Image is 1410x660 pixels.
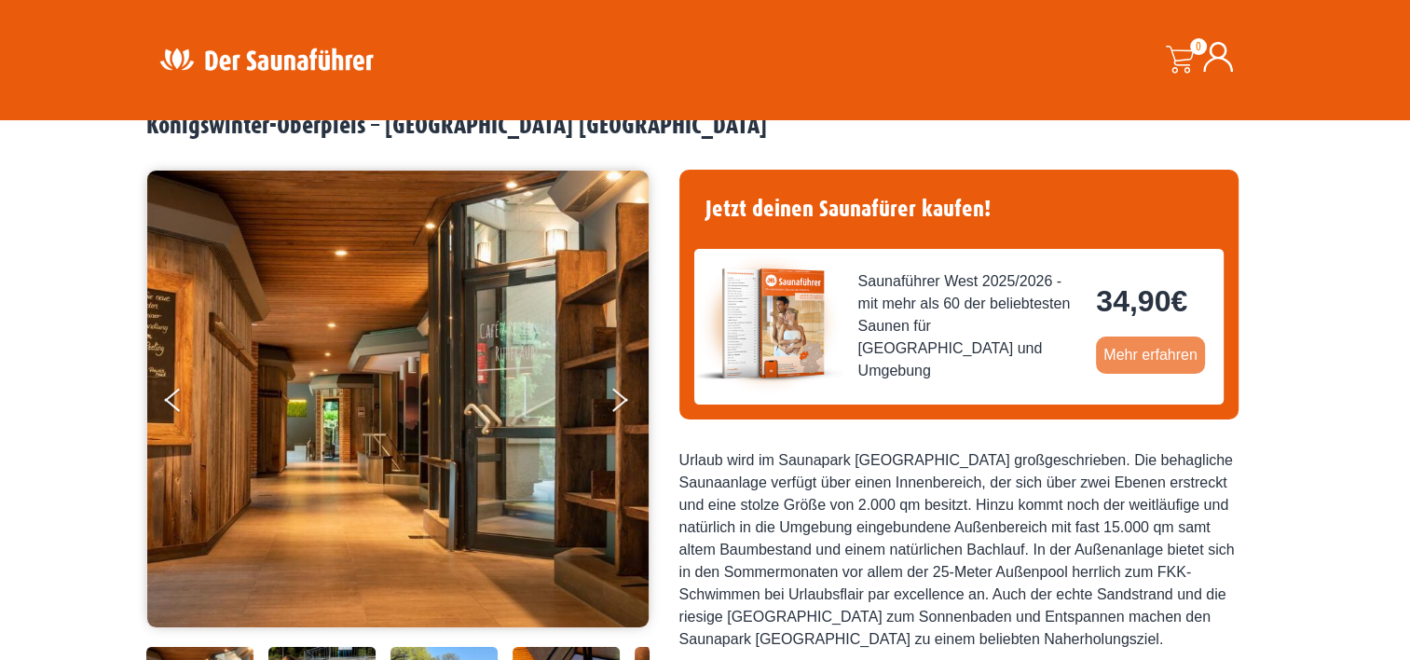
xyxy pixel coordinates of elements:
[146,112,1265,141] h2: Königswinter-Oberpleis – [GEOGRAPHIC_DATA] [GEOGRAPHIC_DATA]
[694,249,843,398] img: der-saunafuehrer-2025-west.jpg
[694,185,1224,234] h4: Jetzt deinen Saunafürer kaufen!
[1096,337,1205,374] a: Mehr erfahren
[679,449,1239,651] div: Urlaub wird im Saunapark [GEOGRAPHIC_DATA] großgeschrieben. Die behagliche Saunaanlage verfügt üb...
[1096,284,1187,318] bdi: 34,90
[858,270,1082,382] span: Saunaführer West 2025/2026 - mit mehr als 60 der beliebtesten Saunen für [GEOGRAPHIC_DATA] und Um...
[1190,38,1207,55] span: 0
[165,380,212,427] button: Previous
[609,380,655,427] button: Next
[1170,284,1187,318] span: €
